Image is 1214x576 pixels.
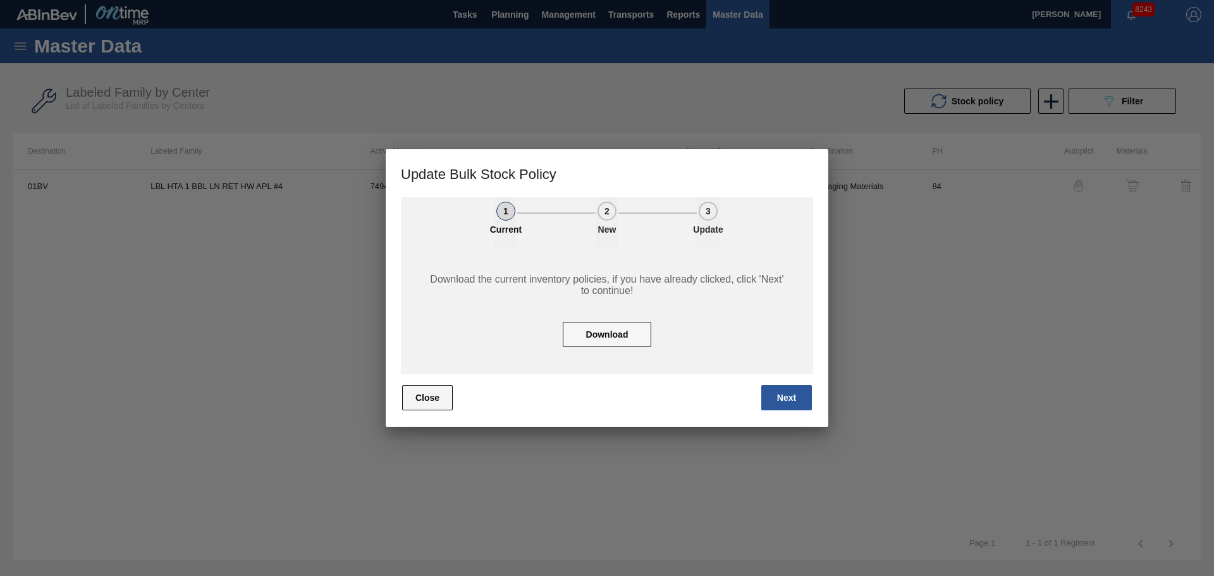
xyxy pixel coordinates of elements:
button: Close [402,385,453,410]
div: 1 [496,202,515,221]
h3: Update Bulk Stock Policy [386,149,828,197]
div: 3 [699,202,718,221]
div: 2 [598,202,616,221]
p: Update [677,224,740,235]
button: 2New [596,197,618,248]
button: Next [761,385,812,410]
button: 1Current [494,197,517,248]
button: Download [563,322,651,347]
p: New [575,224,639,235]
span: Download the current inventory policies, if you have already clicked, click 'Next' to continue! [427,274,787,297]
p: Current [474,224,537,235]
button: 3Update [697,197,720,248]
